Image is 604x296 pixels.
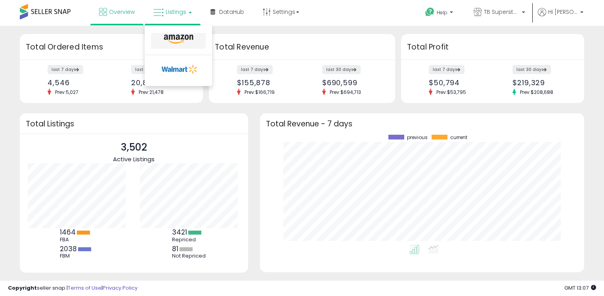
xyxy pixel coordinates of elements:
div: $50,794 [429,78,487,87]
label: last 7 days [48,65,83,74]
h3: Total Profit [407,42,578,53]
i: Get Help [425,7,435,17]
a: Terms of Use [68,284,101,292]
span: Listings [166,8,186,16]
div: $690,599 [322,78,381,87]
b: 1464 [60,227,76,237]
b: 3421 [172,227,187,237]
span: Prev: $166,719 [241,89,279,95]
span: Active Listings [113,155,155,163]
span: Prev: 5,027 [51,89,82,95]
div: 4,546 [48,78,105,87]
span: Prev: $208,688 [516,89,557,95]
label: last 30 days [322,65,361,74]
a: Help [419,1,461,26]
h3: Total Listings [26,121,242,127]
span: current [450,135,467,140]
span: Overview [109,8,135,16]
h3: Total Ordered Items [26,42,197,53]
div: 20,841 [131,78,189,87]
div: FBM [60,253,96,259]
a: Hi [PERSON_NAME] [538,8,583,26]
b: 81 [172,244,178,254]
a: Privacy Policy [103,284,138,292]
label: last 30 days [131,65,170,74]
strong: Copyright [8,284,37,292]
span: Prev: $694,713 [326,89,365,95]
label: last 7 days [237,65,273,74]
div: $155,878 [237,78,296,87]
label: last 30 days [512,65,551,74]
span: Help [437,9,447,16]
div: FBA [60,237,96,243]
span: Prev: 21,478 [135,89,168,95]
h3: Total Revenue - 7 days [266,121,578,127]
span: 2025-09-17 13:07 GMT [564,284,596,292]
div: Not Repriced [172,253,208,259]
div: seller snap | | [8,285,138,292]
p: 3,502 [113,140,155,155]
span: Hi [PERSON_NAME] [548,8,578,16]
label: last 7 days [429,65,464,74]
div: Repriced [172,237,208,243]
span: previous [407,135,428,140]
div: $219,329 [512,78,570,87]
span: Prev: $53,795 [432,89,470,95]
span: DataHub [219,8,244,16]
h3: Total Revenue [215,42,389,53]
span: TB Superstore [484,8,520,16]
b: 2038 [60,244,77,254]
